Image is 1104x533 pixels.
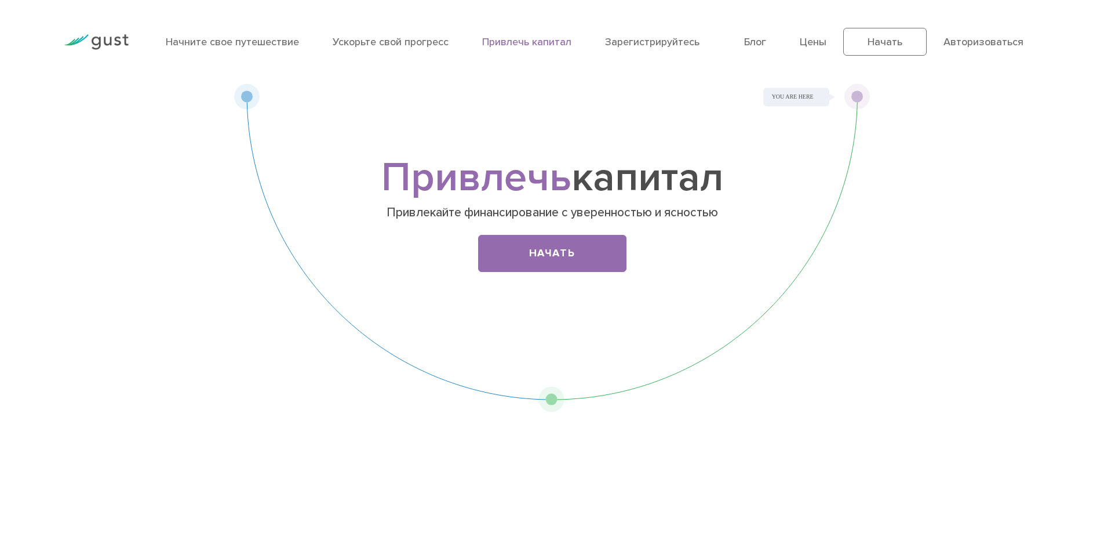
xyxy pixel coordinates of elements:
font: капитал [571,153,723,202]
font: Начать [529,247,575,259]
a: Авторизоваться [943,36,1023,48]
a: Цены [800,36,826,48]
a: Зарегистрируйтесь [605,36,699,48]
font: Привлекайте финансирование с уверенностью и ясностью [387,205,718,220]
font: Привлечь [381,153,571,202]
a: Начать [478,235,626,272]
a: Ускорьте свой прогресс [333,36,449,48]
a: Привлечь капитал [482,36,571,48]
a: Начать [843,28,927,56]
a: Начните свое путешествие [166,36,299,48]
img: Логотип Порыва [64,34,129,50]
font: Начать [868,36,902,48]
a: Блог [744,36,766,48]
